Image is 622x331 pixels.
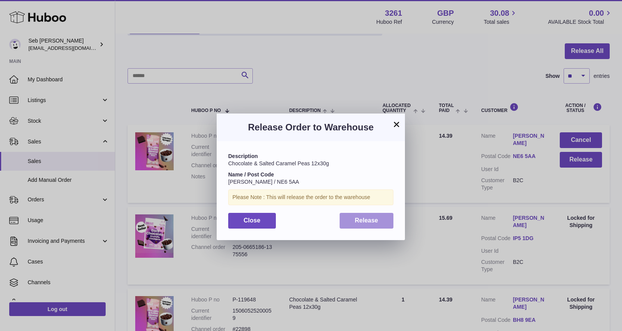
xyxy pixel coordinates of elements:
span: Release [355,217,378,224]
strong: Name / Post Code [228,171,274,178]
strong: Description [228,153,258,159]
button: × [392,120,401,129]
span: Close [244,217,260,224]
h3: Release Order to Warehouse [228,121,393,133]
button: Close [228,213,276,229]
span: [PERSON_NAME] / NE6 5AA [228,179,299,185]
div: Please Note : This will release the order to the warehouse [228,189,393,205]
button: Release [340,213,394,229]
span: Chocolate & Salted Caramel Peas 12x30g [228,160,329,166]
